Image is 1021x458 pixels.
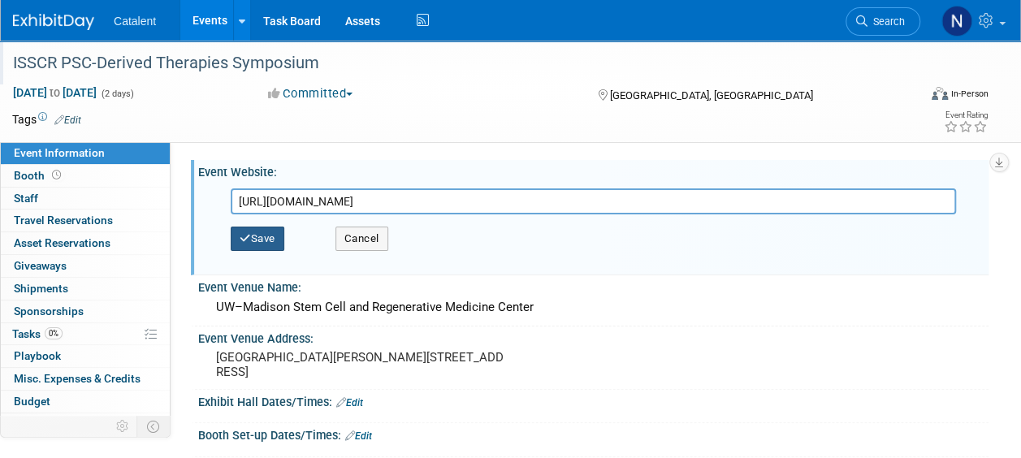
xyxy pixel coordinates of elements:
div: Event Format [846,84,989,109]
span: Shipments [14,282,68,295]
a: Misc. Expenses & Credits [1,368,170,390]
a: Search [846,7,920,36]
span: Staff [14,192,38,205]
a: Edit [336,397,363,408]
td: Personalize Event Tab Strip [109,416,137,437]
div: Booth Set-up Dates/Times: [198,423,989,444]
span: [DATE] [DATE] [12,85,97,100]
div: Event Rating [944,111,988,119]
div: Event Venue Address: [198,326,989,347]
span: Sponsorships [14,305,84,318]
a: Event Information [1,142,170,164]
a: Booth [1,165,170,187]
div: Exhibit Hall Dates/Times: [198,390,989,411]
a: Shipments [1,278,170,300]
span: Travel Reservations [14,214,113,227]
span: Misc. Expenses & Credits [14,372,141,385]
span: Playbook [14,349,61,362]
span: Event Information [14,146,105,159]
td: Tags [12,111,81,127]
button: Committed [262,85,359,102]
span: Giveaways [14,259,67,272]
button: Save [231,227,284,251]
button: Cancel [335,227,388,251]
a: Edit [54,114,81,126]
span: Asset Reservations [14,236,110,249]
div: Event Venue Name: [198,275,989,296]
span: Budget [14,395,50,408]
a: Asset Reservations [1,232,170,254]
span: Search [867,15,905,28]
div: ISSCR PSC-Derived Therapies Symposium [7,49,905,78]
a: Tasks0% [1,323,170,345]
td: Toggle Event Tabs [137,416,171,437]
span: 0% [45,327,63,339]
div: UW–Madison Stem Cell and Regenerative Medicine Center [210,295,976,320]
a: Edit [345,430,372,442]
div: In-Person [950,88,989,100]
span: [GEOGRAPHIC_DATA], [GEOGRAPHIC_DATA] [610,89,813,102]
pre: [GEOGRAPHIC_DATA][PERSON_NAME][STREET_ADDRESS] [216,350,509,379]
span: Tasks [12,327,63,340]
a: Staff [1,188,170,210]
div: Event Website: [198,160,989,180]
img: ExhibitDay [13,14,94,30]
span: (2 days) [100,89,134,99]
a: Budget [1,391,170,413]
a: Giveaways [1,255,170,277]
a: Travel Reservations [1,210,170,231]
span: Catalent [114,15,156,28]
a: Playbook [1,345,170,367]
input: Enter URL [231,188,956,214]
img: Format-Inperson.png [932,87,948,100]
a: Sponsorships [1,300,170,322]
img: Nicole Bullock [941,6,972,37]
span: Booth [14,169,64,182]
span: to [47,86,63,99]
span: Booth not reserved yet [49,169,64,181]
